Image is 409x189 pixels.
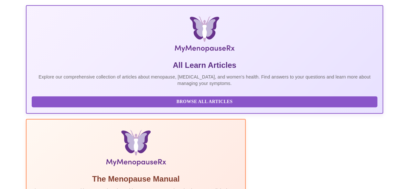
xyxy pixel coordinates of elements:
span: Browse All Articles [38,98,371,106]
button: Browse All Articles [32,96,377,108]
img: MyMenopauseRx Logo [85,16,323,55]
p: Explore our comprehensive collection of articles about menopause, [MEDICAL_DATA], and women's hea... [32,74,377,87]
a: Browse All Articles [32,99,379,104]
h5: All Learn Articles [32,60,377,70]
img: Menopause Manual [65,130,207,169]
h5: The Menopause Manual [32,174,240,184]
